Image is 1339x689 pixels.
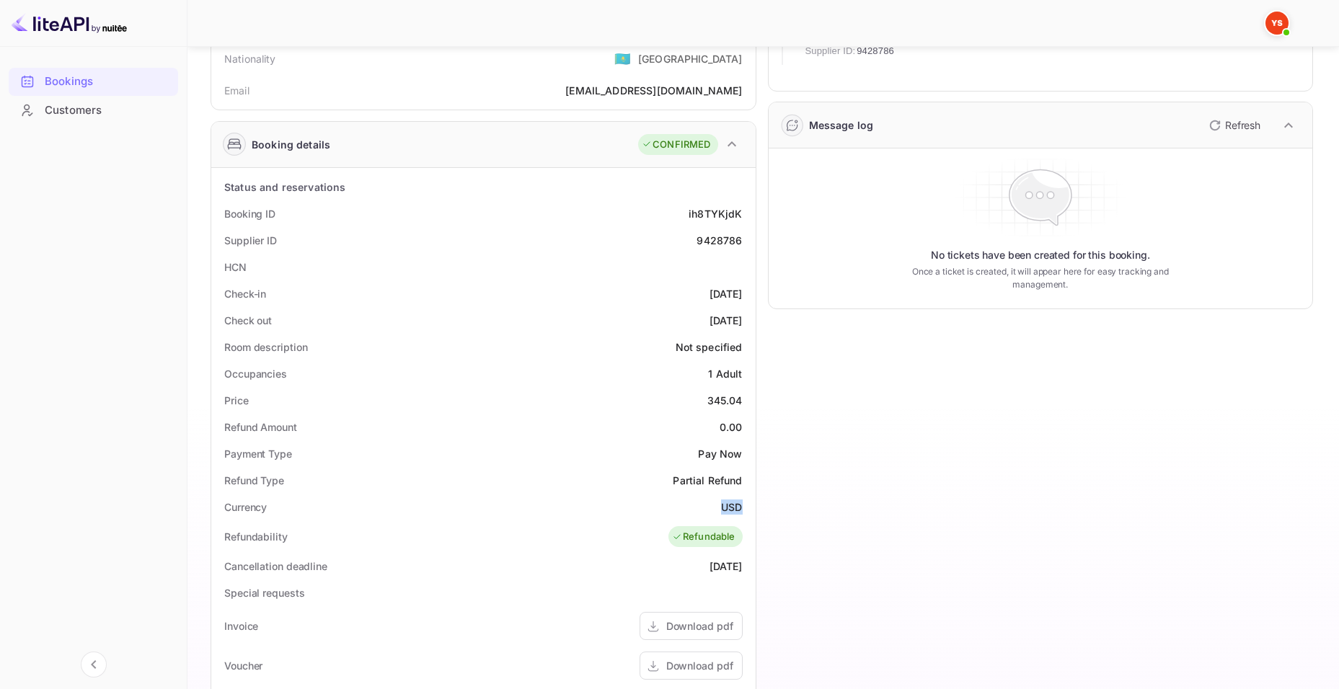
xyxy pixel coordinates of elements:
[224,499,267,515] div: Currency
[224,313,272,328] div: Check out
[224,206,275,221] div: Booking ID
[224,83,249,98] div: Email
[666,618,733,634] div: Download pdf
[9,68,178,96] div: Bookings
[689,206,742,221] div: ih8TYKjdK
[9,97,178,123] a: Customers
[707,393,743,408] div: 345.04
[224,286,266,301] div: Check-in
[638,51,743,66] div: [GEOGRAPHIC_DATA]
[721,499,742,515] div: USD
[224,618,258,634] div: Invoice
[672,530,735,544] div: Refundable
[224,658,262,673] div: Voucher
[224,559,327,574] div: Cancellation deadline
[805,44,856,58] span: Supplier ID:
[81,652,107,677] button: Collapse navigation
[809,117,874,133] div: Message log
[857,44,894,58] span: 9428786
[676,339,743,355] div: Not specified
[710,559,743,574] div: [DATE]
[252,137,330,152] div: Booking details
[224,393,249,408] div: Price
[710,286,743,301] div: [DATE]
[224,259,247,275] div: HCN
[673,473,742,488] div: Partial Refund
[9,97,178,125] div: Customers
[708,366,742,381] div: 1 Adult
[224,585,304,600] div: Special requests
[224,446,292,461] div: Payment Type
[931,248,1150,262] p: No tickets have been created for this booking.
[697,233,742,248] div: 9428786
[224,233,277,248] div: Supplier ID
[894,265,1187,291] p: Once a ticket is created, it will appear here for easy tracking and management.
[1225,117,1260,133] p: Refresh
[565,83,742,98] div: [EMAIL_ADDRESS][DOMAIN_NAME]
[698,446,742,461] div: Pay Now
[642,138,710,152] div: CONFIRMED
[224,419,297,435] div: Refund Amount
[224,529,288,544] div: Refundability
[224,179,345,195] div: Status and reservations
[224,473,284,488] div: Refund Type
[45,102,171,119] div: Customers
[224,51,276,66] div: Nationality
[666,658,733,673] div: Download pdf
[1265,12,1289,35] img: Yandex Support
[614,45,631,71] span: United States
[45,74,171,90] div: Bookings
[9,68,178,94] a: Bookings
[12,12,127,35] img: LiteAPI logo
[224,339,307,355] div: Room description
[710,313,743,328] div: [DATE]
[224,366,287,381] div: Occupancies
[720,419,743,435] div: 0.00
[1201,114,1266,137] button: Refresh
